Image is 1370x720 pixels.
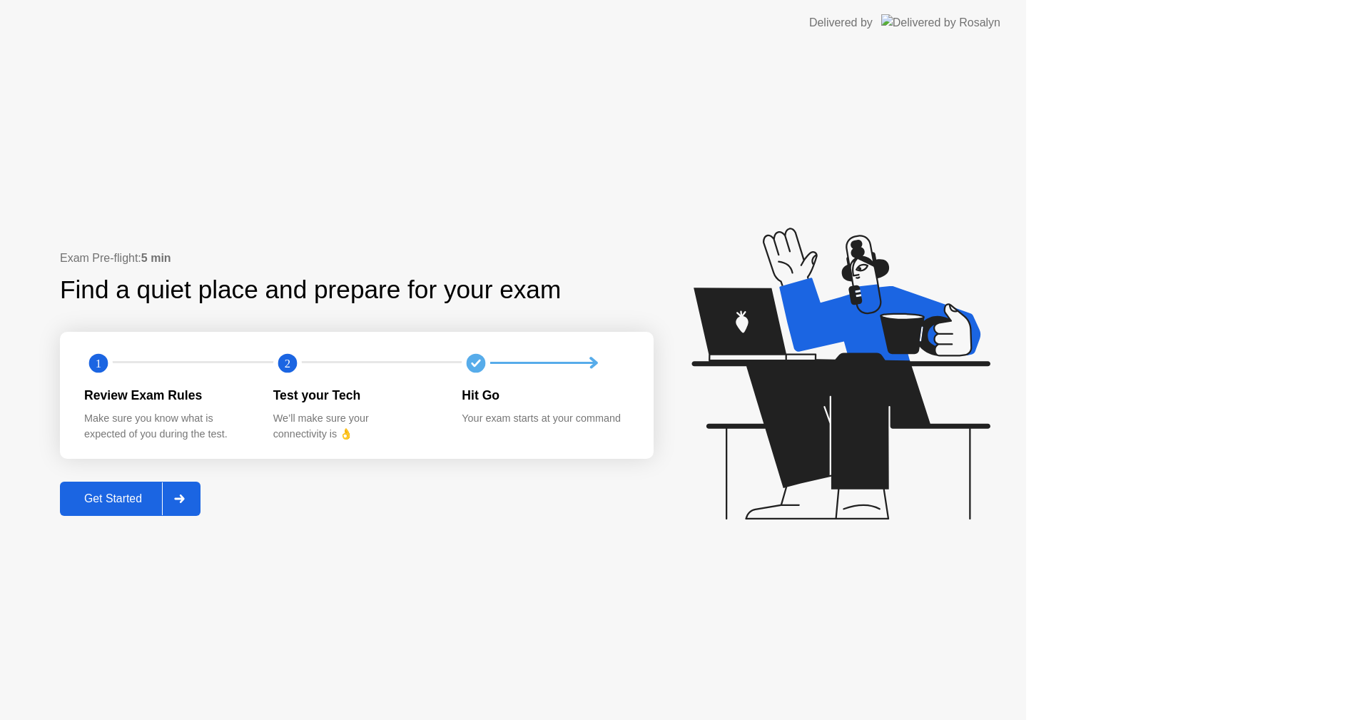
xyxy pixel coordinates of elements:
div: Make sure you know what is expected of you during the test. [84,411,250,442]
div: We’ll make sure your connectivity is 👌 [273,411,440,442]
div: Delivered by [809,14,873,31]
div: Hit Go [462,386,628,405]
text: 2 [285,356,290,370]
img: Delivered by Rosalyn [881,14,1000,31]
text: 1 [96,356,101,370]
button: Get Started [60,482,201,516]
div: Your exam starts at your command [462,411,628,427]
div: Test your Tech [273,386,440,405]
b: 5 min [141,252,171,264]
div: Get Started [64,492,162,505]
div: Review Exam Rules [84,386,250,405]
div: Exam Pre-flight: [60,250,654,267]
div: Find a quiet place and prepare for your exam [60,271,563,309]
